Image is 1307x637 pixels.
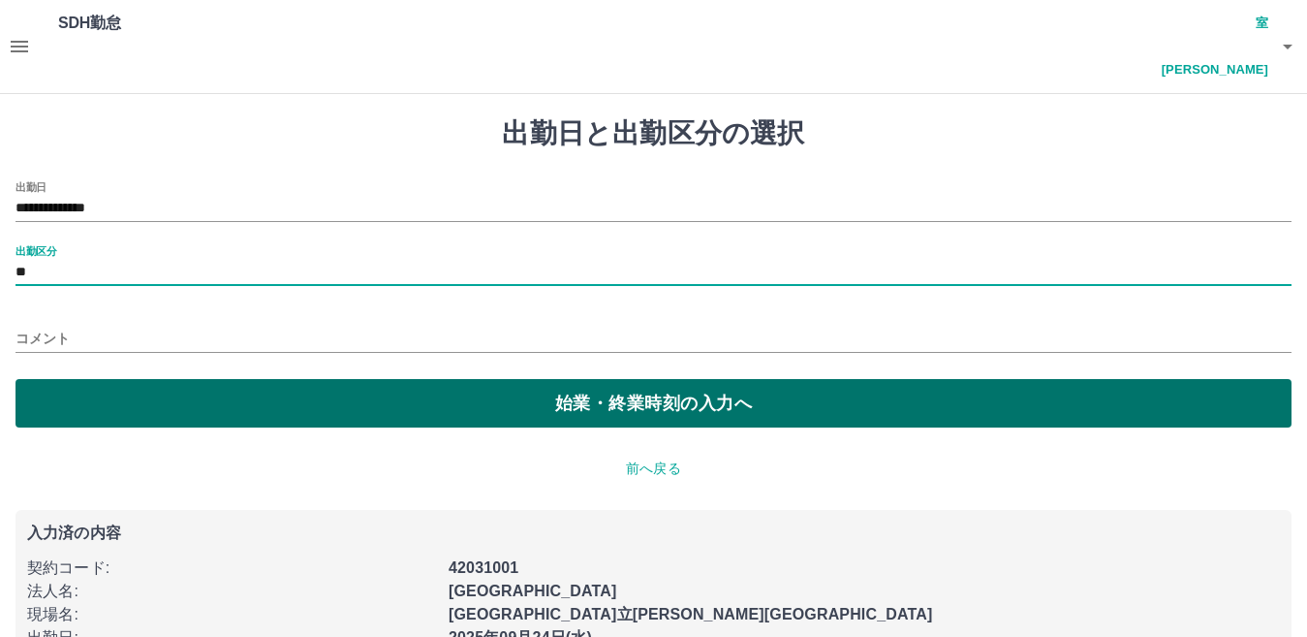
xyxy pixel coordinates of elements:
[449,606,932,622] b: [GEOGRAPHIC_DATA]立[PERSON_NAME][GEOGRAPHIC_DATA]
[449,559,518,576] b: 42031001
[27,557,437,580] p: 契約コード :
[16,117,1291,150] h1: 出勤日と出勤区分の選択
[16,459,1291,479] p: 前へ戻る
[27,580,437,603] p: 法人名 :
[449,583,617,599] b: [GEOGRAPHIC_DATA]
[27,526,1280,541] p: 入力済の内容
[16,179,47,194] label: 出勤日
[16,379,1291,428] button: 始業・終業時刻の入力へ
[16,243,56,258] label: 出勤区分
[27,603,437,626] p: 現場名 :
